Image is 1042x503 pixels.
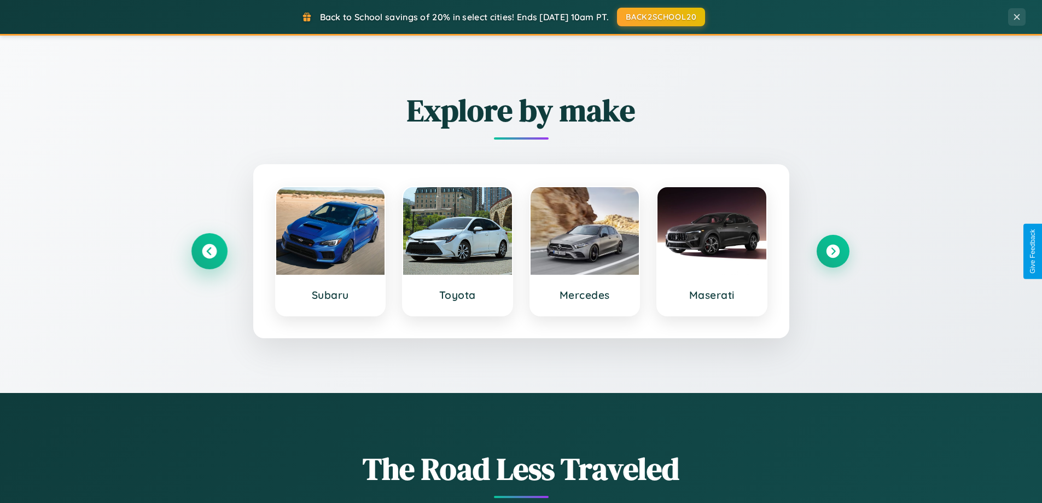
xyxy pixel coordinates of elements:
[668,288,755,302] h3: Maserati
[542,288,628,302] h3: Mercedes
[617,8,705,26] button: BACK2SCHOOL20
[193,448,849,490] h1: The Road Less Traveled
[1029,229,1037,274] div: Give Feedback
[287,288,374,302] h3: Subaru
[320,11,609,22] span: Back to School savings of 20% in select cities! Ends [DATE] 10am PT.
[414,288,501,302] h3: Toyota
[193,89,849,131] h2: Explore by make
